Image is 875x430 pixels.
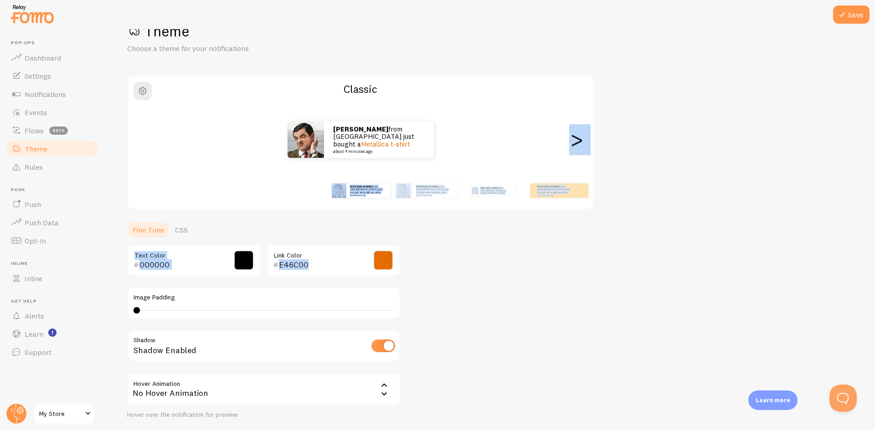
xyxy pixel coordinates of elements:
[10,2,55,25] img: fomo-relay-logo-orange.svg
[5,307,99,325] a: Alerts
[5,325,99,343] a: Learn
[5,49,99,67] a: Dashboard
[25,53,61,62] span: Dashboard
[471,187,479,194] img: Fomo
[5,103,99,121] a: Events
[5,85,99,103] a: Notifications
[5,269,99,288] a: Inline
[332,183,346,198] img: Fomo
[25,108,47,117] span: Events
[127,330,401,363] div: Shadow Enabled
[127,221,170,239] a: Fine Tune
[5,195,99,213] a: Push
[333,149,422,154] small: about 4 minutes ago
[427,191,447,194] a: Metallica t-shirt
[756,396,790,405] p: Learn more
[25,126,44,135] span: Flows
[49,126,68,135] span: beta
[396,183,411,198] img: Fomo
[748,390,798,410] div: Learn more
[127,22,853,40] h1: Theme
[548,191,568,194] a: Metallica t-shirt
[25,90,66,99] span: Notifications
[5,232,99,250] a: Opt-In
[25,144,47,153] span: Theme
[25,200,41,209] span: Push
[25,329,43,339] span: Learn
[416,185,438,188] strong: [PERSON_NAME]
[25,71,51,81] span: Settings
[537,194,573,196] small: about 4 minutes ago
[5,67,99,85] a: Settings
[25,274,42,283] span: Inline
[288,121,324,158] img: Fomo
[333,126,424,154] p: from [GEOGRAPHIC_DATA] just bought a
[361,140,410,148] a: Metallica t-shirt
[5,158,99,176] a: Rules
[25,348,51,357] span: Support
[11,261,99,267] span: Inline
[5,213,99,232] a: Push Data
[361,191,381,194] a: Metallica t-shirt
[11,40,99,46] span: Pop-ups
[134,293,394,302] label: Image Padding
[5,140,99,158] a: Theme
[571,107,582,172] div: Next slide
[127,43,346,54] p: Choose a theme for your notifications
[350,194,386,196] small: about 4 minutes ago
[25,218,59,227] span: Push Data
[127,374,401,405] div: No Hover Animation
[416,185,454,196] p: from [GEOGRAPHIC_DATA] just bought a
[350,185,386,196] p: from [GEOGRAPHIC_DATA] just bought a
[25,311,44,320] span: Alerts
[537,185,574,196] p: from [GEOGRAPHIC_DATA] just bought a
[5,343,99,361] a: Support
[480,186,511,196] p: from [GEOGRAPHIC_DATA] just bought a
[537,185,559,188] strong: [PERSON_NAME]
[350,185,372,188] strong: [PERSON_NAME]
[416,194,453,196] small: about 4 minutes ago
[829,384,857,412] iframe: Help Scout Beacon - Open
[333,125,388,133] strong: [PERSON_NAME]
[11,187,99,193] span: Push
[33,403,94,425] a: My Store
[48,329,57,337] svg: <p>Watch New Feature Tutorials!</p>
[127,411,401,419] div: Hover over the notification for preview
[25,236,46,245] span: Opt-In
[11,298,99,304] span: Get Help
[170,221,193,239] a: CSS
[489,192,505,194] a: Metallica t-shirt
[480,187,499,189] strong: [PERSON_NAME]
[128,82,593,96] h2: Classic
[5,121,99,140] a: Flows beta
[39,408,82,419] span: My Store
[25,162,43,172] span: Rules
